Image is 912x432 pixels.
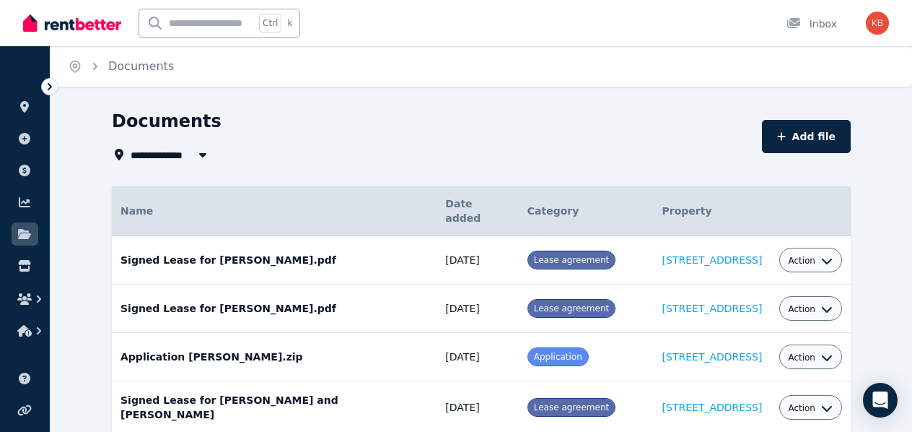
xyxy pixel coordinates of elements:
td: [DATE] [437,236,518,285]
button: Action [788,352,833,363]
th: Property [654,186,771,236]
img: Ky Best [866,12,889,35]
span: Application [534,352,582,362]
span: Lease agreement [534,255,609,265]
button: Add file [762,120,851,153]
span: Action [788,402,815,414]
span: Name [120,205,153,217]
td: Signed Lease for [PERSON_NAME].pdf [112,236,437,285]
nav: Breadcrumb [51,46,191,87]
th: Category [519,186,654,236]
td: [DATE] [437,285,518,333]
div: Inbox [786,17,837,31]
span: Lease agreement [534,303,609,314]
span: Action [788,352,815,363]
h1: Documents [112,110,222,133]
a: Documents [108,59,174,73]
button: Action [788,402,833,414]
span: Lease agreement [534,402,609,412]
td: Signed Lease for [PERSON_NAME].pdf [112,285,437,333]
img: RentBetter [23,12,121,34]
td: Application [PERSON_NAME].zip [112,333,437,381]
span: Ctrl [259,14,281,33]
th: Date added [437,186,518,236]
div: Open Intercom Messenger [863,383,898,418]
span: k [287,17,292,29]
td: [DATE] [437,333,518,381]
span: Action [788,303,815,315]
a: [STREET_ADDRESS] [662,254,763,266]
a: [STREET_ADDRESS] [662,303,763,314]
button: Action [788,303,833,315]
button: Action [788,255,833,267]
a: [STREET_ADDRESS] [662,402,763,413]
a: [STREET_ADDRESS] [662,351,763,363]
span: Action [788,255,815,267]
